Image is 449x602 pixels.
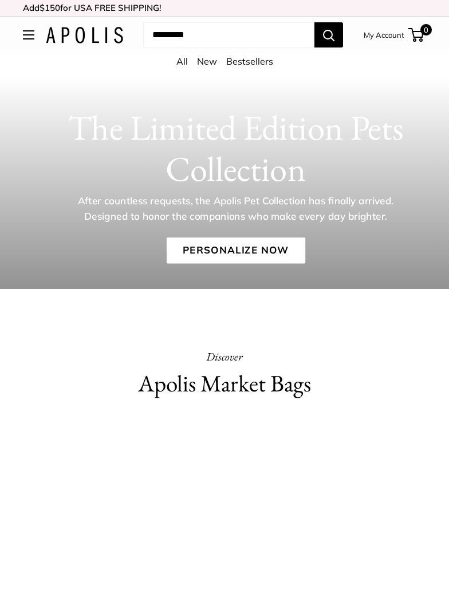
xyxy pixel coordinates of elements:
button: Search [314,22,343,47]
span: $150 [40,2,60,13]
h2: Apolis Market Bags [23,367,426,401]
a: New [197,56,217,67]
p: After countless requests, the Apolis Pet Collection has finally arrived. Designed to honor the co... [59,193,413,224]
a: Personalize Now [166,237,305,264]
span: 0 [420,24,432,35]
a: 0 [409,28,424,42]
button: Open menu [23,30,34,39]
input: Search... [143,22,314,47]
a: All [176,56,188,67]
h1: The Limited Edition Pets Collection [44,107,427,189]
a: Bestsellers [226,56,273,67]
a: My Account [364,28,404,42]
img: Apolis [46,27,123,43]
p: Discover [23,346,426,367]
